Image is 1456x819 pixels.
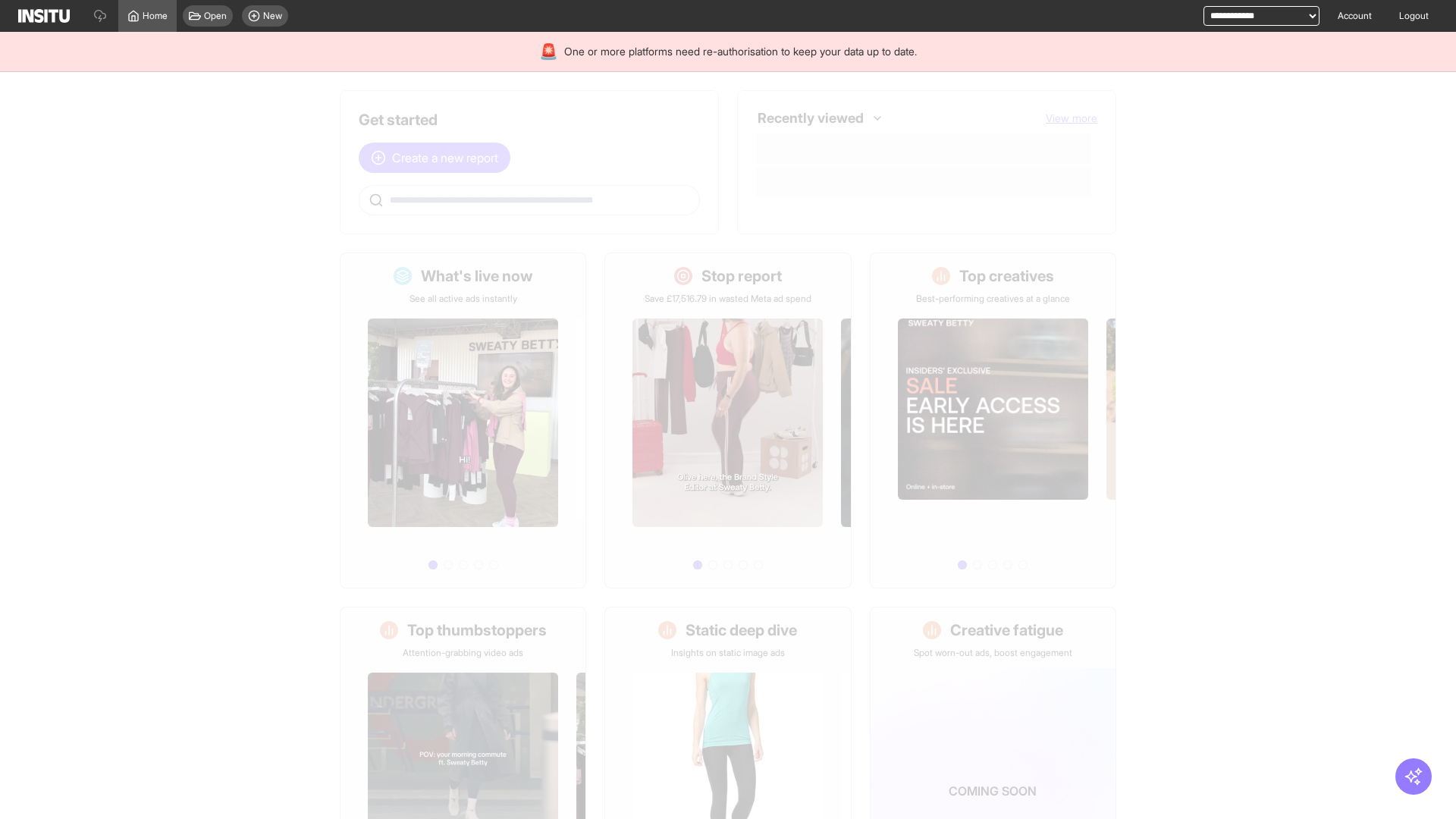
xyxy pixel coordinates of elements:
span: Open [204,10,227,22]
span: One or more platforms need re-authorisation to keep your data up to date. [564,44,917,59]
span: New [263,10,282,22]
span: Home [143,10,168,22]
img: Logo [18,9,70,23]
div: 🚨 [539,41,558,62]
